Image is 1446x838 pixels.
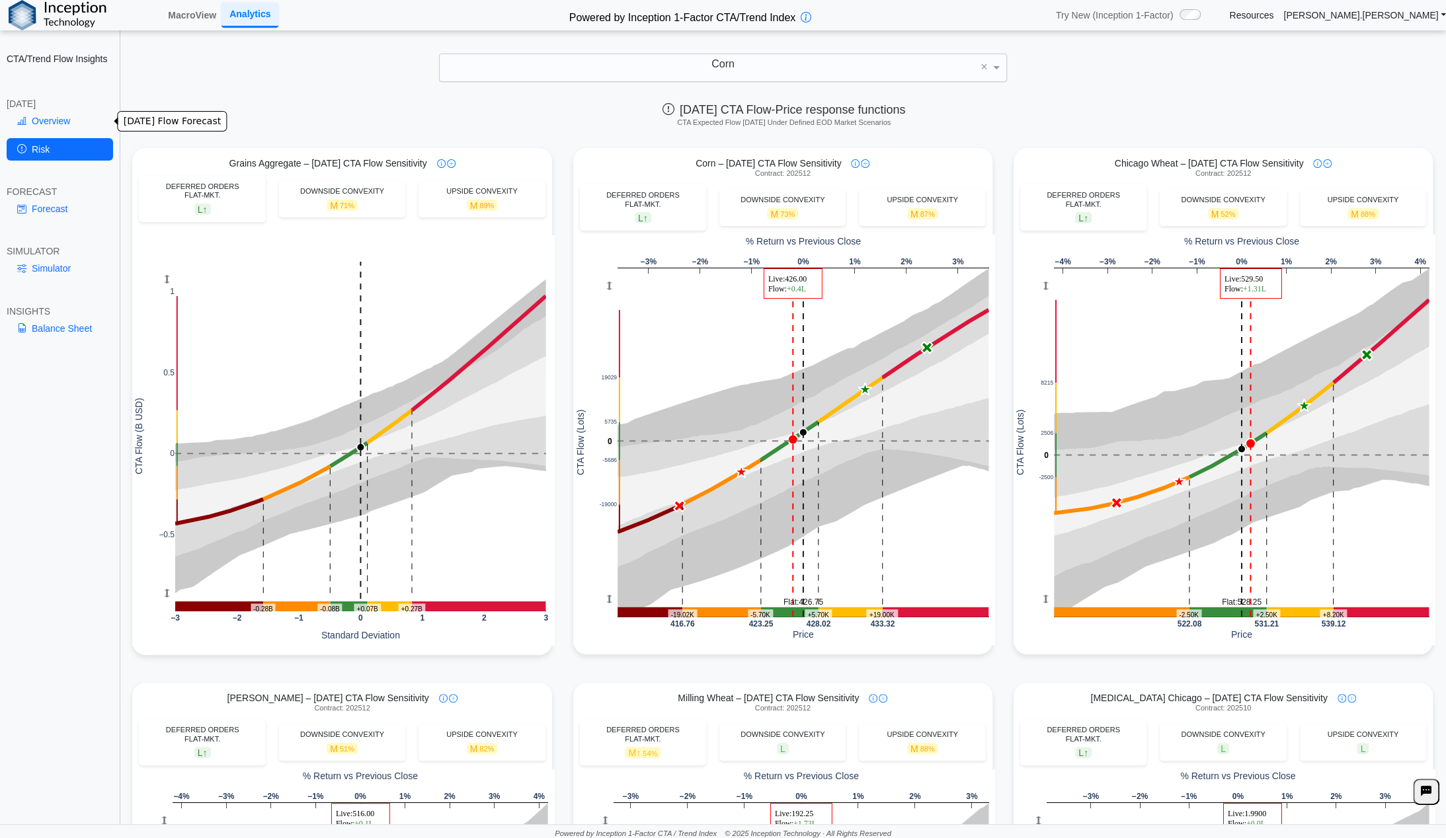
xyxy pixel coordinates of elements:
[145,726,259,743] div: DEFERRED ORDERS FLAT-MKT.
[1338,694,1346,703] img: info-icon.svg
[327,743,358,754] span: M
[425,187,538,196] div: UPSIDE CONVEXITY
[1115,157,1304,169] span: Chicago Wheat – [DATE] CTA Flow Sensitivity
[1084,213,1088,223] span: ↑
[726,730,839,739] div: DOWNSIDE CONVEXITY
[163,4,221,26] a: MacroView
[7,305,113,317] div: INSIGHTS
[1166,730,1279,739] div: DOWNSIDE CONVEXITY
[1027,726,1140,743] div: DEFERRED ORDERS FLAT-MKT.
[1166,196,1279,204] div: DOWNSIDE CONVEXITY
[1313,159,1322,168] img: info-icon.svg
[920,745,934,753] span: 88%
[1306,196,1420,204] div: UPSIDE CONVEXITY
[1347,694,1356,703] img: plus-icon.svg
[979,54,990,81] span: Clear value
[194,204,211,215] span: L
[879,694,887,703] img: plus-icon.svg
[7,198,113,220] a: Forecast
[678,692,859,704] span: Milling Wheat – [DATE] CTA Flow Sensitivity
[636,747,641,758] span: ↑
[203,747,208,758] span: ↑
[635,212,651,223] span: L
[1229,9,1273,21] a: Resources
[340,745,354,753] span: 51%
[437,159,446,168] img: info-icon.svg
[586,191,700,208] div: DEFERRED ORDERS FLAT-MKT.
[865,730,979,739] div: UPSIDE CONVEXITY
[907,208,938,219] span: M
[625,747,661,758] span: M
[920,210,934,218] span: 87%
[643,213,648,223] span: ↑
[711,58,735,69] span: Corn
[1347,208,1379,219] span: M
[203,204,208,215] span: ↑
[1075,747,1092,758] span: L
[726,196,839,204] div: DOWNSIDE CONVEXITY
[286,730,399,739] div: DOWNSIDE CONVEXITY
[777,743,789,754] span: L
[467,743,498,754] span: M
[1221,210,1235,218] span: 52%
[467,200,498,211] span: M
[696,157,841,169] span: Corn – [DATE] CTA Flow Sensitivity
[128,118,1439,127] h5: CTA Expected Flow [DATE] Under Defined EOD Market Scenarios
[1075,212,1092,223] span: L
[327,200,358,211] span: M
[907,743,938,754] span: M
[229,157,427,169] span: Grains Aggregate – [DATE] CTA Flow Sensitivity
[1323,159,1332,168] img: plus-icon.svg
[564,6,801,25] h2: Powered by Inception 1-Factor CTA/Trend Index
[1056,9,1174,21] span: Try New (Inception 1-Factor)
[861,159,869,168] img: plus-icon.svg
[7,245,113,257] div: SIMULATOR
[1217,743,1229,754] span: L
[447,159,456,168] img: plus-icon.svg
[227,692,428,704] span: [PERSON_NAME] – [DATE] CTA Flow Sensitivity
[643,749,657,757] span: 54%
[1283,9,1446,21] a: [PERSON_NAME].[PERSON_NAME]
[869,694,877,703] img: info-icon.svg
[425,730,538,739] div: UPSIDE CONVEXITY
[286,187,399,196] div: DOWNSIDE CONVEXITY
[1357,743,1369,754] span: L
[1361,210,1375,218] span: 88%
[755,704,811,712] span: Contract: 202512
[194,747,211,758] span: L
[1208,208,1239,219] span: M
[7,53,113,65] h2: CTA/Trend Flow Insights
[449,694,458,703] img: plus-icon.svg
[663,103,905,116] span: [DATE] CTA Flow-Price response functions
[479,745,494,753] span: 82%
[221,3,278,27] a: Analytics
[7,257,113,280] a: Simulator
[1306,730,1420,739] div: UPSIDE CONVEXITY
[981,61,988,73] span: ×
[7,138,113,161] a: Risk
[586,726,700,743] div: DEFERRED ORDERS FLAT-MKT.
[1084,747,1088,758] span: ↑
[1195,169,1251,178] span: Contract: 202512
[7,98,113,110] div: [DATE]
[439,694,448,703] img: info-icon.svg
[1027,191,1140,208] div: DEFERRED ORDERS FLAT-MKT.
[7,186,113,198] div: FORECAST
[767,208,798,219] span: M
[118,111,227,132] div: [DATE] Flow Forecast
[1090,692,1327,704] span: [MEDICAL_DATA] Chicago – [DATE] CTA Flow Sensitivity
[314,704,370,712] span: Contract: 202512
[755,169,811,178] span: Contract: 202512
[1195,704,1251,712] span: Contract: 202510
[865,196,979,204] div: UPSIDE CONVEXITY
[479,202,494,209] span: 89%
[340,202,354,209] span: 71%
[7,110,113,132] a: Overview
[145,182,259,200] div: DEFERRED ORDERS FLAT-MKT.
[7,317,113,340] a: Balance Sheet
[780,210,795,218] span: 73%
[851,159,860,168] img: info-icon.svg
